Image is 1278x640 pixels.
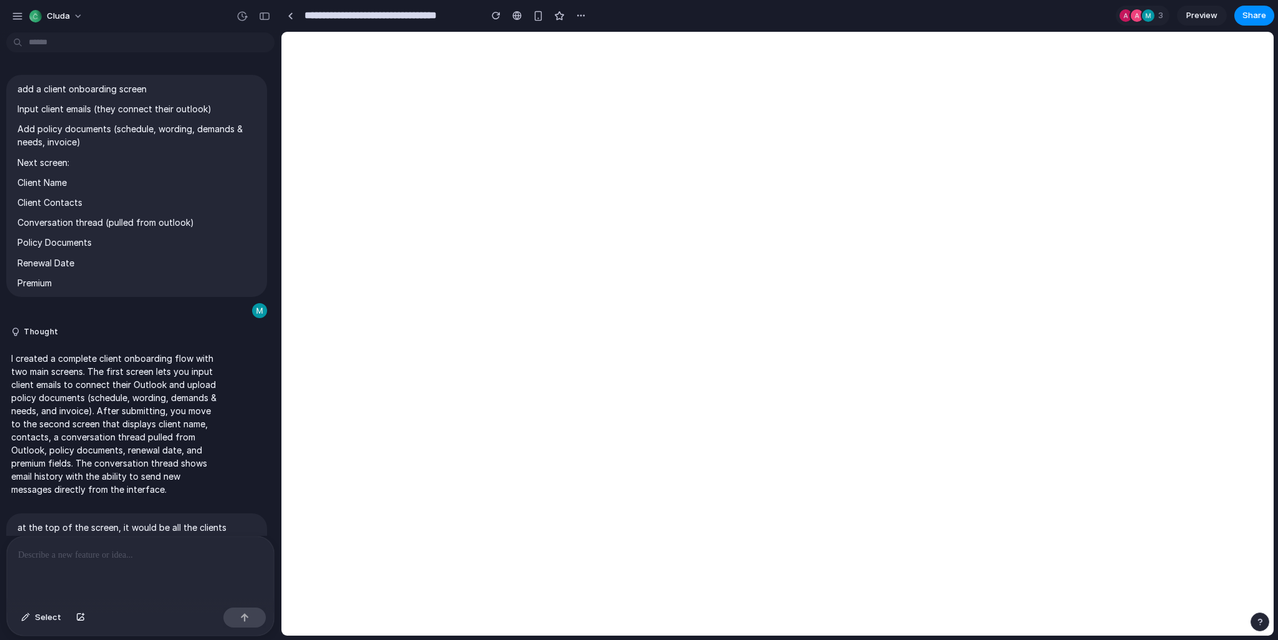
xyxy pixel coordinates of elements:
[1116,6,1169,26] div: 3
[24,6,89,26] button: cluda
[17,102,256,115] p: Input client emails (they connect their outlook)
[17,122,256,148] p: Add policy documents (schedule, wording, demands & needs, invoice)
[17,176,256,189] p: Client Name
[17,196,256,209] p: Client Contacts
[17,156,256,169] p: Next screen:
[17,82,256,95] p: add a client onboarding screen
[47,10,70,22] span: cluda
[1177,6,1227,26] a: Preview
[17,236,256,249] p: Policy Documents
[1242,9,1266,22] span: Share
[11,352,220,496] p: I created a complete client onboarding flow with two main screens. The first screen lets you inpu...
[15,608,67,628] button: Select
[1158,9,1167,22] span: 3
[35,611,61,624] span: Select
[1234,6,1274,26] button: Share
[17,256,256,269] p: Renewal Date
[17,276,256,289] p: Premium
[1186,9,1217,22] span: Preview
[17,521,256,626] p: at the top of the screen, it would be all the clients documents (clickable pdf's to open), the re...
[17,216,256,229] p: Conversation thread (pulled from outlook)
